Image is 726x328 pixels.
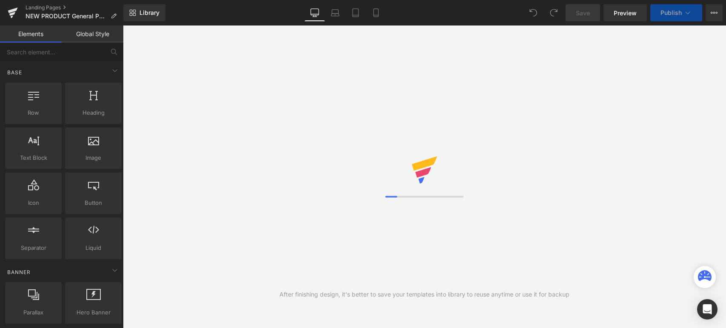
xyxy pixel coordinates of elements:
div: Open Intercom Messenger [697,299,717,320]
a: Desktop [305,4,325,21]
span: Library [140,9,159,17]
span: Button [68,198,119,207]
button: Undo [525,4,542,21]
span: Separator [8,243,59,252]
span: Heading [68,108,119,117]
span: Banner [6,268,31,276]
span: Icon [8,198,59,207]
a: New Library [123,4,165,21]
span: Save [576,8,590,17]
a: Landing Pages [26,4,123,11]
button: Publish [650,4,702,21]
a: Preview [604,4,647,21]
span: Preview [614,8,637,17]
span: Row [8,108,59,117]
a: Mobile [366,4,386,21]
a: Laptop [325,4,345,21]
a: Global Style [62,25,123,42]
span: Parallax [8,308,59,317]
span: Hero Banner [68,308,119,317]
button: Redo [545,4,562,21]
button: More [706,4,723,21]
div: After finishing design, it's better to save your templates into library to reuse anytime or use i... [279,290,569,299]
span: Text Block [8,153,59,162]
span: Image [68,153,119,162]
a: Tablet [345,4,366,21]
span: Base [6,68,23,76]
span: Publish [661,9,682,16]
span: NEW PRODUCT General Page Smart Bento GO 2.0 PRO Bundles [26,13,107,20]
span: Liquid [68,243,119,252]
